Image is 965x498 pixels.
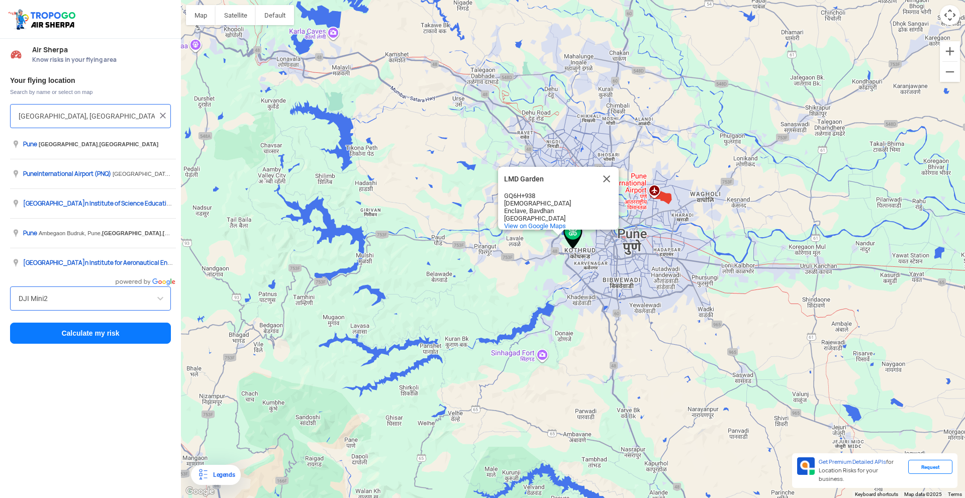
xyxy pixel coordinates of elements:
[940,5,960,25] button: Map camera controls
[10,48,22,60] img: Risk Scores
[855,491,898,498] button: Keyboard shortcuts
[504,200,595,215] div: [DEMOGRAPHIC_DATA] Enclave, Bavdhan
[23,259,266,267] span: n Institute for Aeronautical Engineering & Information Technology
[815,457,908,484] div: for Location Risks for your business.
[23,170,113,178] span: International Airport (PNQ)
[8,8,79,31] img: ic_tgdronemaps.svg
[908,460,952,474] div: Request
[819,458,886,465] span: Get Premium Detailed APIs
[23,200,345,208] span: n Institute of Science Education and Research, [GEOGRAPHIC_DATA]([GEOGRAPHIC_DATA])
[39,230,222,236] span: Ambegaon Budruk, Pune, ,
[23,200,85,208] span: [GEOGRAPHIC_DATA]
[216,5,256,25] button: Show satellite imagery
[504,215,595,222] div: [GEOGRAPHIC_DATA]
[940,62,960,82] button: Zoom out
[797,457,815,475] img: Premium APIs
[113,171,473,177] span: [GEOGRAPHIC_DATA], [GEOGRAPHIC_DATA], [GEOGRAPHIC_DATA], [GEOGRAPHIC_DATA], ,
[23,140,37,148] span: Pune
[23,259,85,267] span: [GEOGRAPHIC_DATA]
[904,491,942,497] span: Map data ©2025
[498,167,619,230] div: LMD Garden
[504,222,566,230] a: View on Google Maps
[19,110,155,122] input: Search your flying location
[32,46,171,54] span: Air Sherpa
[10,88,171,96] span: Search by name or select on map
[158,111,168,121] img: ic_close.png
[39,141,158,147] span: ,
[186,5,216,25] button: Show street map
[23,170,37,178] span: Pune
[183,485,217,498] a: Open this area in Google Maps (opens a new window)
[102,230,161,236] span: [GEOGRAPHIC_DATA]
[504,175,595,183] div: LMD Garden
[32,56,171,64] span: Know risks in your flying area
[197,469,209,481] img: Legends
[163,230,222,236] span: [GEOGRAPHIC_DATA]
[504,192,595,200] div: GQ6H+938
[209,469,235,481] div: Legends
[595,167,619,191] button: Close
[940,41,960,61] button: Zoom in
[23,229,37,237] span: Pune
[10,77,171,84] h3: Your flying location
[948,491,962,497] a: Terms
[10,323,171,344] button: Calculate my risk
[39,141,98,147] span: [GEOGRAPHIC_DATA]
[100,141,159,147] span: [GEOGRAPHIC_DATA]
[183,485,217,498] img: Google
[19,292,162,305] input: Search by name or Brand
